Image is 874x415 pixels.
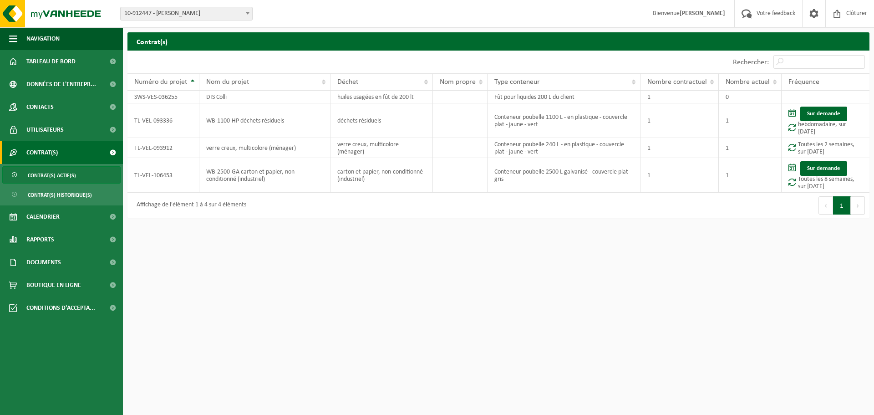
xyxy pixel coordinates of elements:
[330,158,433,193] td: carton et papier, non-conditionné (industriel)
[26,27,60,50] span: Navigation
[120,7,253,20] span: 10-912447 - RIGAUX, JEAN-PAUL - BIERGHES
[488,158,640,193] td: Conteneur poubelle 2500 L galvanisé - couvercle plat - gris
[782,138,869,158] td: Toutes les 2 semaines, sur [DATE]
[127,138,199,158] td: TL-VEL-093912
[26,118,64,141] span: Utilisateurs
[28,167,76,184] span: Contrat(s) actif(s)
[782,103,869,138] td: hebdomadaire, sur [DATE]
[2,166,121,184] a: Contrat(s) actif(s)
[132,197,246,214] div: Affichage de l'élément 1 à 4 sur 4 éléments
[26,274,81,297] span: Boutique en ligne
[719,91,782,103] td: 0
[640,103,719,138] td: 1
[330,103,433,138] td: déchets résiduels
[199,91,331,103] td: DIS Colli
[800,161,847,176] a: Sur demande
[640,138,719,158] td: 1
[330,91,433,103] td: huiles usagées en fût de 200 lt
[26,50,76,73] span: Tableau de bord
[199,158,331,193] td: WB-2500-GA carton et papier, non-conditionné (industriel)
[26,141,58,164] span: Contrat(s)
[2,186,121,203] a: Contrat(s) historique(s)
[647,78,707,86] span: Nombre contractuel
[127,91,199,103] td: SWS-VES-036255
[788,78,819,86] span: Fréquence
[733,59,769,66] label: Rechercher:
[488,138,640,158] td: Conteneur poubelle 240 L - en plastique - couvercle plat - jaune - vert
[640,91,719,103] td: 1
[800,107,847,121] a: Sur demande
[26,73,96,96] span: Données de l'entrepr...
[337,78,358,86] span: Déchet
[26,297,95,319] span: Conditions d'accepta...
[488,91,640,103] td: Fût pour liquides 200 L du client
[726,78,770,86] span: Nombre actuel
[494,78,540,86] span: Type conteneur
[640,158,719,193] td: 1
[26,228,54,251] span: Rapports
[330,138,433,158] td: verre creux, multicolore (ménager)
[833,196,851,215] button: 1
[121,7,252,20] span: 10-912447 - RIGAUX, JEAN-PAUL - BIERGHES
[26,96,54,118] span: Contacts
[851,196,865,215] button: Next
[127,103,199,138] td: TL-VEL-093336
[488,103,640,138] td: Conteneur poubelle 1100 L - en plastique - couvercle plat - jaune - vert
[199,103,331,138] td: WB-1100-HP déchets résiduels
[134,78,187,86] span: Numéro du projet
[26,251,61,274] span: Documents
[719,138,782,158] td: 1
[28,186,92,204] span: Contrat(s) historique(s)
[719,103,782,138] td: 1
[719,158,782,193] td: 1
[26,205,60,228] span: Calendrier
[818,196,833,215] button: Previous
[127,158,199,193] td: TL-VEL-106453
[440,78,476,86] span: Nom propre
[680,10,725,17] strong: [PERSON_NAME]
[206,78,249,86] span: Nom du projet
[782,158,869,193] td: Toutes les 8 semaines, sur [DATE]
[127,32,869,50] h2: Contrat(s)
[199,138,331,158] td: verre creux, multicolore (ménager)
